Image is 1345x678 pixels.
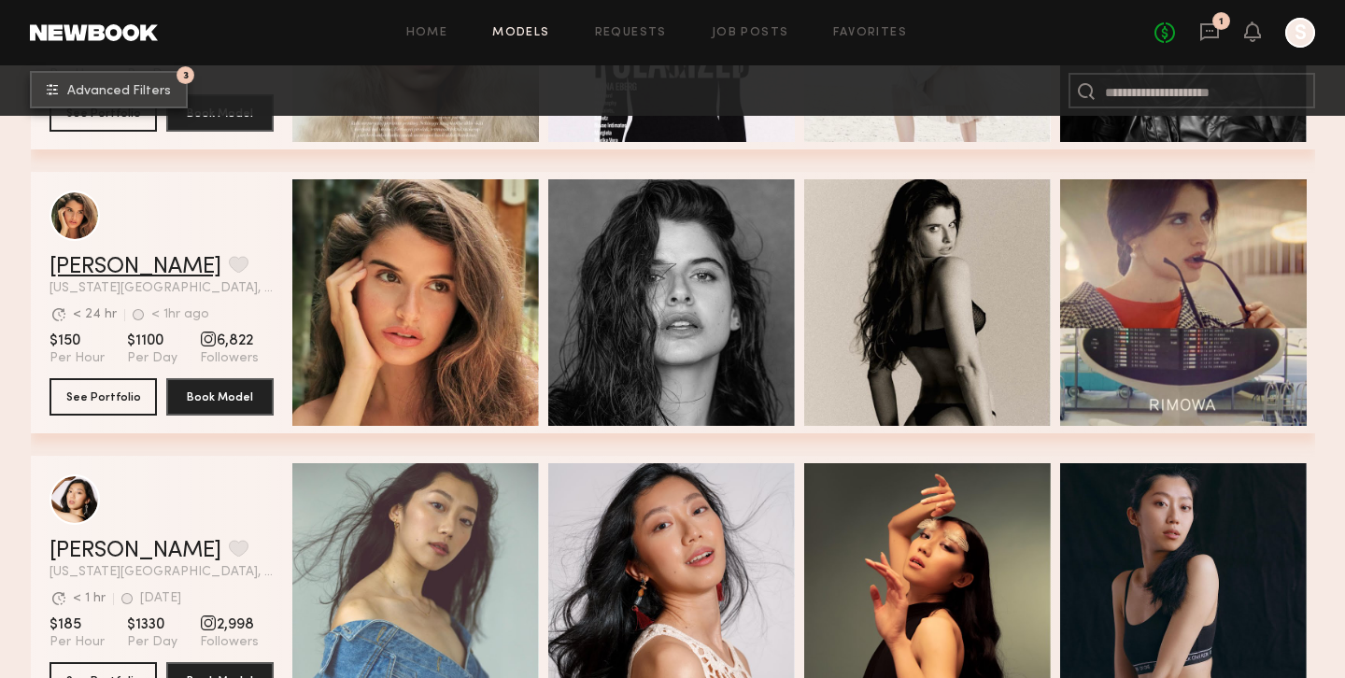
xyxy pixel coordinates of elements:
[140,592,181,605] div: [DATE]
[200,615,259,634] span: 2,998
[50,332,105,350] span: $150
[127,634,177,651] span: Per Day
[200,332,259,350] span: 6,822
[200,350,259,367] span: Followers
[406,27,448,39] a: Home
[127,332,177,350] span: $1100
[1199,21,1220,45] a: 1
[1219,17,1224,27] div: 1
[73,592,106,605] div: < 1 hr
[50,566,274,579] span: [US_STATE][GEOGRAPHIC_DATA], [GEOGRAPHIC_DATA]
[30,71,188,108] button: 3Advanced Filters
[50,378,157,416] button: See Portfolio
[151,308,209,321] div: < 1hr ago
[183,71,189,79] span: 3
[67,85,171,98] span: Advanced Filters
[200,634,259,651] span: Followers
[166,378,274,416] button: Book Model
[127,615,177,634] span: $1330
[712,27,789,39] a: Job Posts
[73,308,117,321] div: < 24 hr
[492,27,549,39] a: Models
[50,282,274,295] span: [US_STATE][GEOGRAPHIC_DATA], [GEOGRAPHIC_DATA]
[50,634,105,651] span: Per Hour
[50,615,105,634] span: $185
[50,350,105,367] span: Per Hour
[50,540,221,562] a: [PERSON_NAME]
[50,256,221,278] a: [PERSON_NAME]
[595,27,667,39] a: Requests
[1285,18,1315,48] a: S
[127,350,177,367] span: Per Day
[833,27,907,39] a: Favorites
